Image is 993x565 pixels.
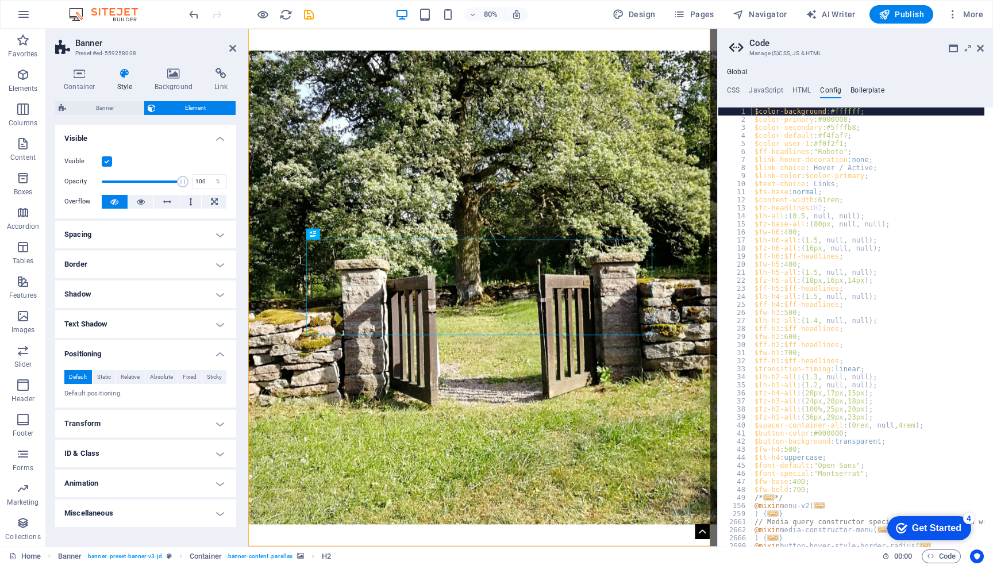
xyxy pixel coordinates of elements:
[66,7,152,21] img: Editor Logo
[718,116,753,124] div: 2
[718,317,753,325] div: 27
[190,549,222,563] span: Click to select. Double-click to edit
[718,132,753,140] div: 4
[942,5,988,24] button: More
[718,124,753,132] div: 3
[322,549,331,563] span: Click to select. Double-click to edit
[718,381,753,389] div: 35
[167,553,172,559] i: This element is a customizable preset
[85,2,97,14] div: 4
[718,204,753,212] div: 13
[718,212,753,220] div: 14
[14,187,33,197] p: Boxes
[64,370,92,384] button: Default
[718,252,753,260] div: 19
[718,220,753,228] div: 15
[58,549,332,563] nav: breadcrumb
[613,9,656,20] span: Design
[767,510,779,517] span: ...
[70,101,140,115] span: Banner
[9,84,38,93] p: Elements
[7,222,39,231] p: Accordion
[75,48,213,59] h3: Preset #ed-559258008
[718,172,753,180] div: 9
[814,502,825,509] span: ...
[9,118,37,128] p: Columns
[869,5,933,24] button: Publish
[64,155,102,168] label: Visible
[64,389,227,399] p: Default positioning.
[718,236,753,244] div: 17
[850,86,884,99] h4: Boilerplate
[464,7,505,21] button: 80%
[718,341,753,349] div: 30
[718,333,753,341] div: 29
[718,164,753,172] div: 8
[927,549,956,563] span: Code
[718,478,753,486] div: 47
[749,48,961,59] h3: Manage (S)CSS, JS & HTML
[178,370,202,384] button: Fixed
[69,370,87,384] span: Default
[718,293,753,301] div: 24
[256,7,270,21] button: Click here to leave preview mode and continue editing
[718,405,753,413] div: 38
[749,38,984,48] h2: Code
[718,325,753,333] div: 28
[882,549,913,563] h6: Session time
[13,429,33,438] p: Footer
[55,410,236,437] h4: Transform
[922,549,961,563] button: Code
[55,280,236,308] h4: Shadow
[877,526,889,533] span: ...
[727,86,740,99] h4: CSS
[718,180,753,188] div: 10
[207,370,222,384] span: Sticky
[718,510,753,518] div: 259
[718,518,753,526] div: 2661
[718,373,753,381] div: 34
[718,188,753,196] div: 11
[97,370,111,384] span: Static
[718,470,753,478] div: 46
[64,195,102,209] label: Overflow
[718,389,753,397] div: 36
[121,370,140,384] span: Relative
[9,6,93,30] div: Get Started 4 items remaining, 20% complete
[718,285,753,293] div: 23
[718,526,753,534] div: 2662
[718,502,753,510] div: 156
[902,552,904,560] span: :
[145,370,178,384] button: Absolute
[5,532,40,541] p: Collections
[302,8,315,21] i: Save (Ctrl+S)
[55,125,236,145] h4: Visible
[11,325,35,335] p: Images
[144,101,236,115] button: Element
[718,486,753,494] div: 48
[879,9,924,20] span: Publish
[718,534,753,542] div: 2666
[718,228,753,236] div: 16
[9,291,37,300] p: Features
[75,38,236,48] h2: Banner
[55,251,236,278] h4: Border
[718,268,753,276] div: 21
[718,156,753,164] div: 7
[55,440,236,467] h4: ID & Class
[297,553,304,559] i: This element contains a background
[718,301,753,309] div: 25
[64,178,102,185] label: Opacity
[718,453,753,462] div: 44
[159,101,233,115] span: Element
[820,86,841,99] h4: Config
[608,5,660,24] button: Design
[86,549,162,563] span: . banner .preset-banner-v3-jd
[482,7,500,21] h6: 80%
[718,276,753,285] div: 22
[58,549,82,563] span: Click to select. Double-click to edit
[718,260,753,268] div: 20
[13,256,33,266] p: Tables
[202,370,227,384] button: Sticky
[763,494,775,501] span: ...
